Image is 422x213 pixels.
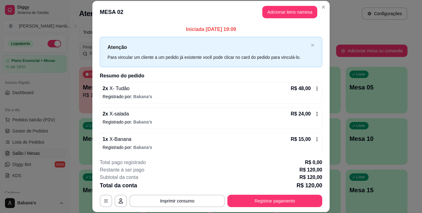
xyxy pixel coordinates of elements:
[100,174,138,181] p: Subtotal da conta
[103,110,129,118] p: 2 x
[129,195,225,207] button: Imprimir consumo
[305,159,322,166] p: R$ 0,00
[103,136,131,143] p: 1 x
[227,195,322,207] button: Registrar pagamento
[103,144,319,150] p: Registrado por:
[108,111,129,116] span: X-salada
[291,136,311,143] p: R$ 15,00
[100,181,137,190] p: Total da conta
[108,43,308,51] p: Atenção
[299,174,322,181] p: R$ 120,00
[108,137,132,142] span: X-Banana
[92,1,330,23] header: MESA 02
[291,85,311,92] p: R$ 48,00
[299,166,322,174] p: R$ 120,00
[100,26,322,33] p: Iniciada [DATE] 19:09
[311,43,314,47] button: close
[100,72,322,80] h2: Resumo do pedido
[133,120,152,124] span: Bakana’s
[133,94,152,99] span: Bakana’s
[291,110,311,118] p: R$ 24,00
[108,86,129,91] span: X- Tudâo
[103,119,319,125] p: Registrado por:
[100,166,144,174] p: Restante à ser pago
[108,54,308,61] div: Para vincular um cliente a um pedido já existente você pode clicar no card do pedido para vinculá...
[297,181,322,190] p: R$ 120,00
[103,93,319,100] p: Registrado por:
[262,6,317,18] button: Adicionar itens namesa
[103,85,129,92] p: 2 x
[319,2,328,12] button: Close
[100,159,146,166] p: Total pago registrado
[133,145,152,150] span: Bakana’s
